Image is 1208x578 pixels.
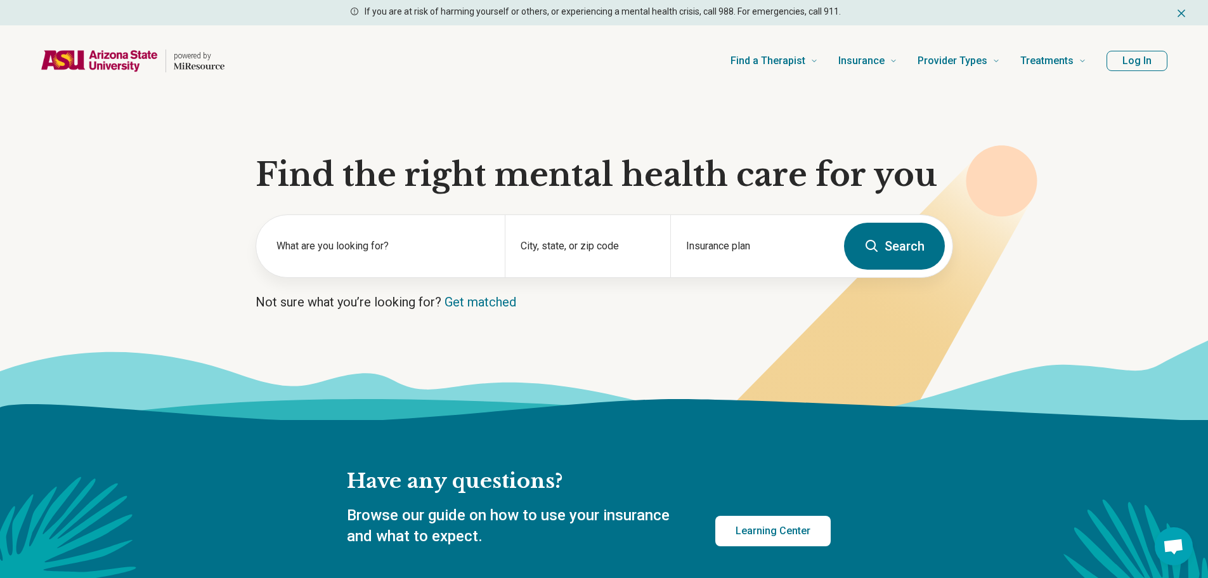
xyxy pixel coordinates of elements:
[838,36,897,86] a: Insurance
[365,5,841,18] p: If you are at risk of harming yourself or others, or experiencing a mental health crisis, call 98...
[445,294,516,310] a: Get matched
[1020,52,1074,70] span: Treatments
[731,36,818,86] a: Find a Therapist
[1155,527,1193,565] div: Open chat
[1107,51,1167,71] button: Log In
[844,223,945,270] button: Search
[256,293,953,311] p: Not sure what you’re looking for?
[918,36,1000,86] a: Provider Types
[347,505,685,548] p: Browse our guide on how to use your insurance and what to expect.
[731,52,805,70] span: Find a Therapist
[276,239,490,254] label: What are you looking for?
[838,52,885,70] span: Insurance
[256,156,953,194] h1: Find the right mental health care for you
[347,468,831,495] h2: Have any questions?
[1020,36,1086,86] a: Treatments
[918,52,987,70] span: Provider Types
[1175,5,1188,20] button: Dismiss
[41,41,224,81] a: Home page
[174,51,224,61] p: powered by
[715,516,831,546] a: Learning Center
